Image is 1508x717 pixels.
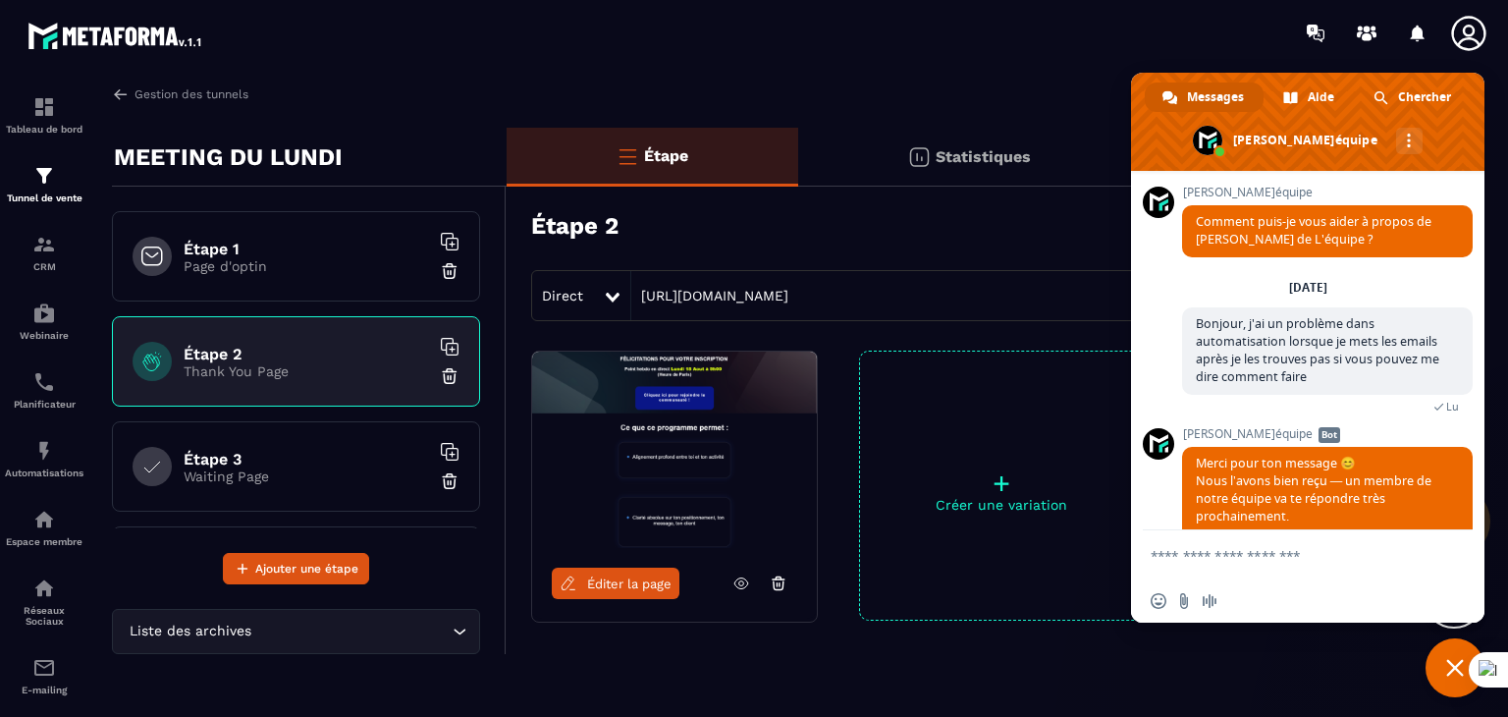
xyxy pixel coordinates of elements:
[1196,213,1431,248] span: Comment puis-je vous aider à propos de [PERSON_NAME] de L'équipe ?
[1356,83,1471,112] a: Chercher
[440,366,459,386] img: trash
[223,553,369,584] button: Ajouter une étape
[1187,83,1244,112] span: Messages
[531,212,619,240] h3: Étape 2
[936,147,1031,166] p: Statistiques
[184,363,429,379] p: Thank You Page
[1426,638,1484,697] a: Fermer le chat
[32,508,56,531] img: automations
[1176,593,1192,609] span: Envoyer un fichier
[5,193,83,203] p: Tunnel de vente
[5,149,83,218] a: formationformationTunnel de vente
[1182,427,1473,441] span: [PERSON_NAME]équipe
[5,468,83,478] p: Automatisations
[616,144,639,168] img: bars-o.4a397970.svg
[125,621,255,642] span: Liste des archives
[32,577,56,600] img: social-network
[1151,593,1166,609] span: Insérer un emoji
[27,18,204,53] img: logo
[5,218,83,287] a: formationformationCRM
[32,370,56,394] img: scheduler
[5,562,83,641] a: social-networksocial-networkRéseaux Sociaux
[5,424,83,493] a: automationsautomationsAutomatisations
[32,302,56,325] img: automations
[1196,455,1446,613] span: Merci pour ton message 😊 Nous l’avons bien reçu — un membre de notre équipe va te répondre très p...
[1308,83,1334,112] span: Aide
[440,261,459,281] img: trash
[5,356,83,424] a: schedulerschedulerPlanificateur
[5,330,83,341] p: Webinaire
[32,164,56,188] img: formation
[112,85,130,103] img: arrow
[184,258,429,274] p: Page d'optin
[5,399,83,410] p: Planificateur
[184,469,429,484] p: Waiting Page
[5,287,83,356] a: automationsautomationsWebinaire
[542,288,583,303] span: Direct
[32,656,56,680] img: email
[1202,593,1217,609] span: Message audio
[184,240,429,258] h6: Étape 1
[552,568,679,599] a: Éditer la page
[1319,427,1340,443] span: Bot
[255,621,448,642] input: Search for option
[5,641,83,710] a: emailemailE-mailing
[32,233,56,256] img: formation
[112,609,480,654] div: Search for option
[5,81,83,149] a: formationformationTableau de bord
[1266,83,1354,112] a: Aide
[5,685,83,695] p: E-mailing
[114,138,343,177] p: MEETING DU LUNDI
[112,85,248,103] a: Gestion des tunnels
[1182,186,1473,199] span: [PERSON_NAME]équipe
[32,95,56,119] img: formation
[440,471,459,491] img: trash
[907,145,931,169] img: stats.20deebd0.svg
[1145,83,1264,112] a: Messages
[184,450,429,469] h6: Étape 3
[5,493,83,562] a: automationsautomationsEspace membre
[1196,315,1439,385] span: Bonjour, j'ai un problème dans automatisation lorsque je mets les emails après je les trouves pas...
[631,288,788,303] a: [URL][DOMAIN_NAME]
[1398,83,1451,112] span: Chercher
[860,497,1143,513] p: Créer une variation
[644,146,688,165] p: Étape
[255,559,358,579] span: Ajouter une étape
[5,605,83,627] p: Réseaux Sociaux
[532,352,817,548] img: image
[184,345,429,363] h6: Étape 2
[1289,282,1327,294] div: [DATE]
[860,469,1143,497] p: +
[1151,530,1426,579] textarea: Entrez votre message...
[5,536,83,547] p: Espace membre
[587,577,672,591] span: Éditer la page
[1446,400,1459,414] span: Lu
[5,261,83,272] p: CRM
[32,439,56,463] img: automations
[5,124,83,135] p: Tableau de bord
